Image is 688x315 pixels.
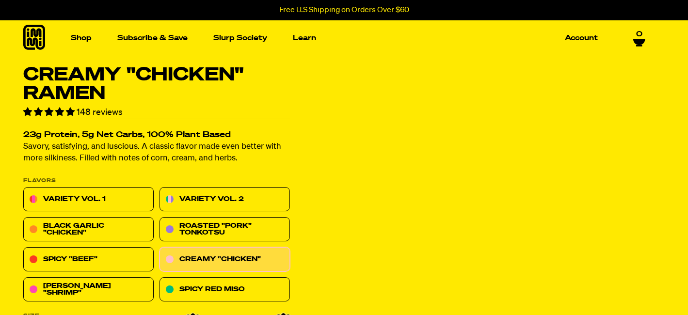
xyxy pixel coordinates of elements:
[77,108,123,117] span: 148 reviews
[160,188,290,212] a: Variety Vol. 2
[160,248,290,272] a: Creamy "Chicken"
[633,30,645,47] a: 0
[23,108,77,117] span: 4.79 stars
[561,31,602,46] a: Account
[113,31,192,46] a: Subscribe & Save
[23,142,290,165] p: Savory, satisfying, and luscious. A classic flavor made even better with more silkiness. Filled w...
[23,188,154,212] a: Variety Vol. 1
[636,30,642,39] span: 0
[23,66,290,103] h1: Creamy "Chicken" Ramen
[279,6,409,15] p: Free U.S Shipping on Orders Over $60
[67,31,96,46] a: Shop
[67,20,602,56] nav: Main navigation
[23,131,290,140] h2: 23g Protein, 5g Net Carbs, 100% Plant Based
[209,31,271,46] a: Slurp Society
[23,218,154,242] a: Black Garlic "Chicken"
[23,178,290,184] p: Flavors
[23,248,154,272] a: Spicy "Beef"
[23,278,154,302] a: [PERSON_NAME] "Shrimp"
[289,31,320,46] a: Learn
[160,218,290,242] a: Roasted "Pork" Tonkotsu
[160,278,290,302] a: Spicy Red Miso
